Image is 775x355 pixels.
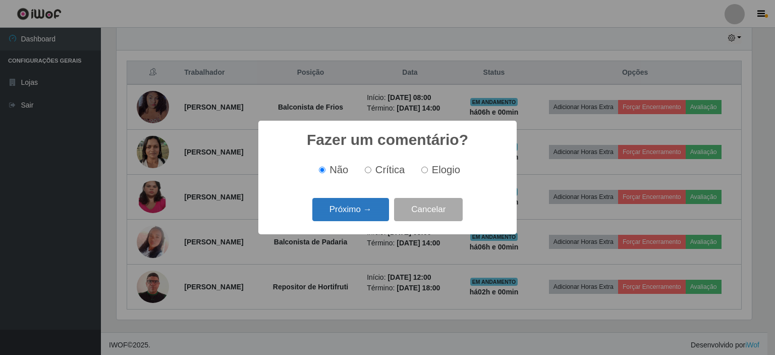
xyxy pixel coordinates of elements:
h2: Fazer um comentário? [307,131,468,149]
input: Crítica [365,167,371,173]
span: Crítica [375,164,405,175]
span: Não [329,164,348,175]
button: Cancelar [394,198,463,222]
input: Elogio [421,167,428,173]
span: Elogio [432,164,460,175]
input: Não [319,167,325,173]
button: Próximo → [312,198,389,222]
